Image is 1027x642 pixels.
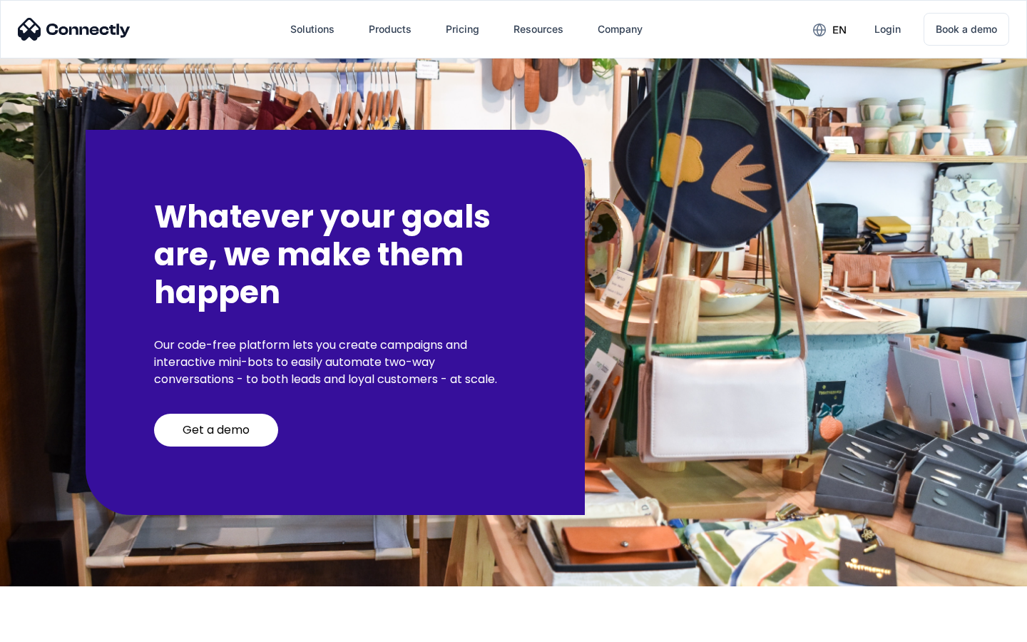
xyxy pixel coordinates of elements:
[154,414,278,447] a: Get a demo
[832,20,847,40] div: en
[154,198,516,311] h2: Whatever your goals are, we make them happen
[446,19,479,39] div: Pricing
[154,337,516,388] p: Our code-free platform lets you create campaigns and interactive mini-bots to easily automate two...
[874,19,901,39] div: Login
[18,18,131,41] img: Connectly Logo
[29,617,86,637] ul: Language list
[863,12,912,46] a: Login
[924,13,1009,46] a: Book a demo
[598,19,643,39] div: Company
[183,423,250,437] div: Get a demo
[513,19,563,39] div: Resources
[290,19,334,39] div: Solutions
[369,19,412,39] div: Products
[434,12,491,46] a: Pricing
[14,617,86,637] aside: Language selected: English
